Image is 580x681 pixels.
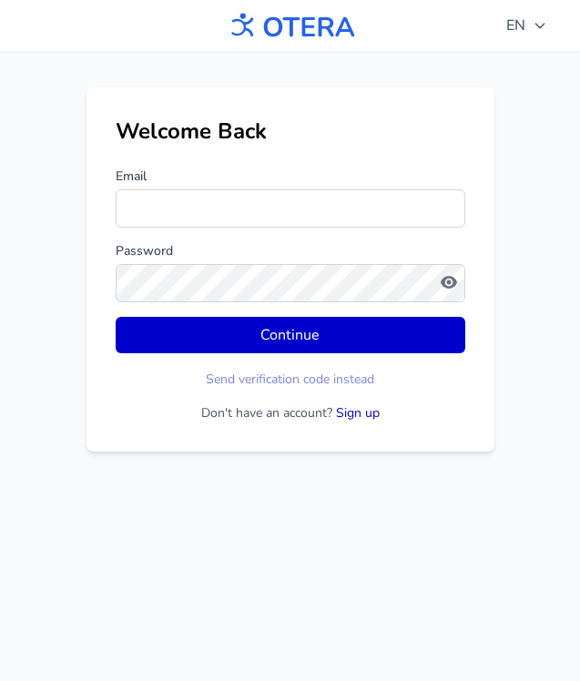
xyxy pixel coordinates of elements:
[506,15,547,36] span: EN
[116,117,465,146] h1: Welcome Back
[116,168,465,186] label: Email
[116,242,465,260] label: Password
[225,5,356,46] img: OTERA logo
[116,317,465,353] button: Continue
[336,404,380,422] a: Sign up
[495,7,558,44] button: EN
[206,371,374,389] button: Send verification code instead
[116,404,465,422] p: Don't have an account?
